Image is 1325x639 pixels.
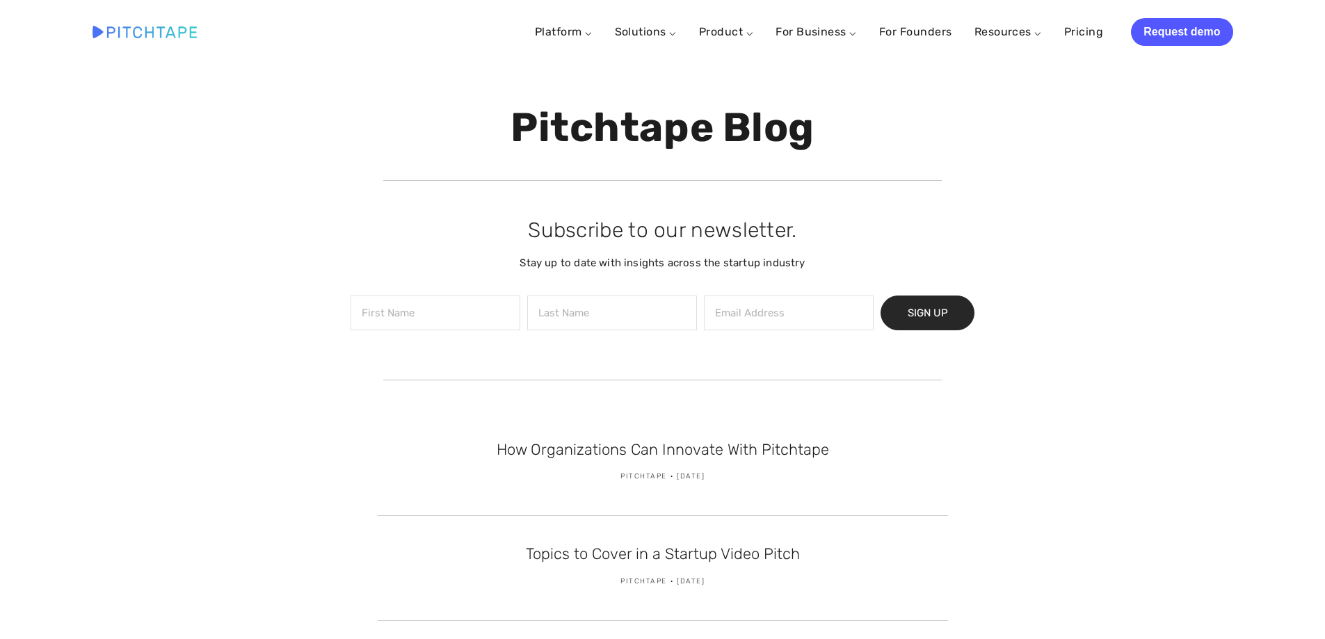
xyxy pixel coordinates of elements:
[93,544,1233,565] a: Topics to Cover in a Startup Video Pitch
[1131,18,1232,46] a: Request demo
[908,307,948,319] span: Sign Up
[527,296,697,330] input: Last Name
[699,25,753,38] a: Product ⌵
[383,106,942,150] h1: Pitchtape Blog
[346,254,979,271] p: Stay up to date with insights across the startup industry
[620,572,667,592] a: Pitchtape
[879,19,952,45] a: For Founders
[704,296,874,330] input: Email Address
[615,25,677,38] a: Solutions ⌵
[881,296,974,330] button: Sign Up
[351,296,520,330] input: First Name
[1064,19,1103,45] a: Pricing
[620,467,667,487] a: Pitchtape
[346,218,979,243] h2: Subscribe to our newsletter.
[93,26,197,38] img: Pitchtape | Video Submission Management Software
[535,25,593,38] a: Platform ⌵
[776,25,857,38] a: For Business ⌵
[667,467,705,487] time: [DATE]
[667,572,705,592] time: [DATE]
[974,25,1042,38] a: Resources ⌵
[93,440,1233,460] a: How Organizations Can Innovate With Pitchtape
